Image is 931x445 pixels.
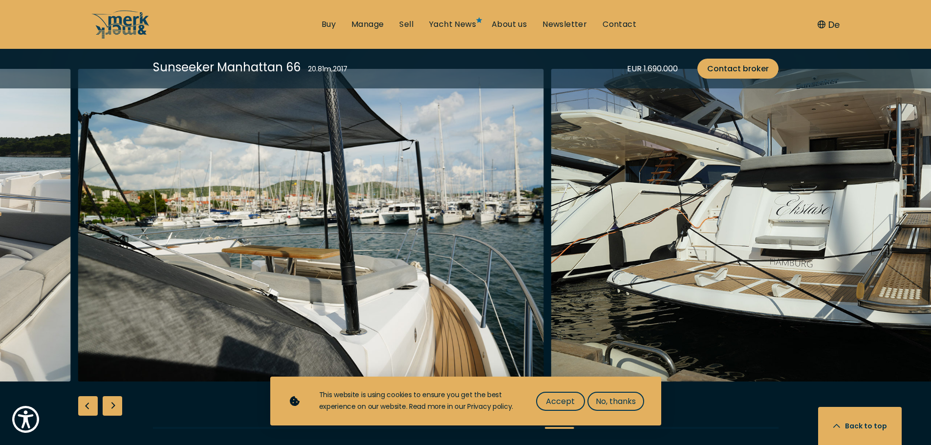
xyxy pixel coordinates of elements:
img: Merk&Merk [78,69,544,381]
button: Back to top [818,407,902,445]
a: Manage [351,19,384,30]
a: Newsletter [542,19,587,30]
span: Accept [546,395,575,407]
button: Accept [536,392,585,411]
div: Sunseeker Manhattan 66 [153,59,301,76]
a: / [91,31,150,42]
a: Yacht News [429,19,476,30]
a: Sell [399,19,413,30]
button: De [818,18,840,31]
span: Contact broker [707,63,769,75]
div: Previous slide [78,396,98,416]
div: Next slide [103,396,122,416]
a: Buy [322,19,336,30]
div: EUR 1.690.000 [627,63,678,75]
a: Contact [603,19,636,30]
a: Contact broker [697,59,779,79]
span: No, thanks [596,395,636,407]
div: This website is using cookies to ensure you get the best experience on our website. Read more in ... [319,389,517,413]
a: About us [492,19,527,30]
a: Privacy policy [467,402,512,411]
button: No, thanks [587,392,644,411]
div: 20.81 m , 2017 [308,64,347,74]
button: Show Accessibility Preferences [10,403,42,435]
